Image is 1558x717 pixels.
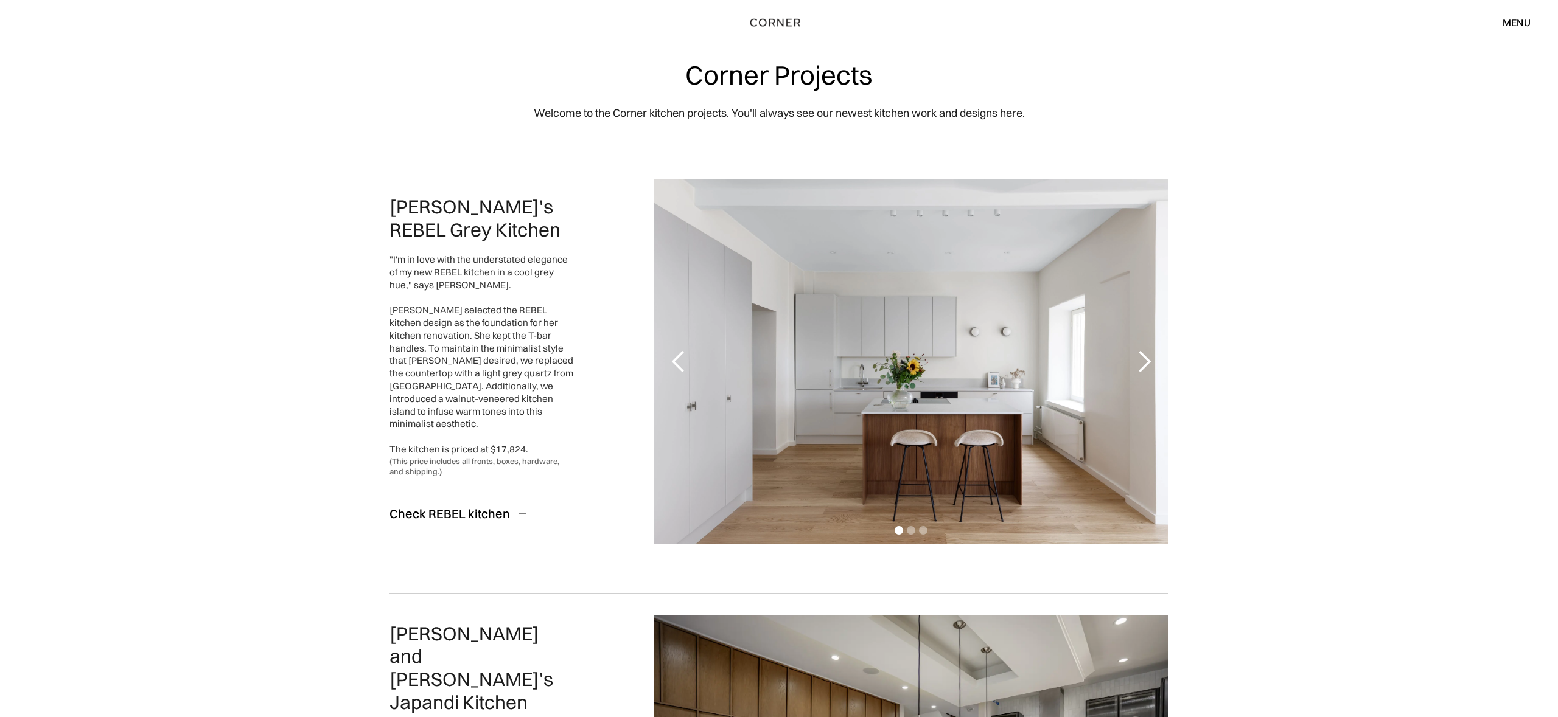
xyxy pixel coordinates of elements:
[389,622,573,714] h2: [PERSON_NAME] and [PERSON_NAME]'s Japandi Kitchen
[654,179,1168,544] div: carousel
[654,179,703,544] div: previous slide
[1120,179,1168,544] div: next slide
[907,526,915,535] div: Show slide 2 of 3
[534,105,1025,121] p: Welcome to the Corner kitchen projects. You'll always see our newest kitchen work and designs here.
[389,195,573,241] h2: [PERSON_NAME]'s REBEL Grey Kitchen
[389,456,573,477] div: (This price includes all fronts, boxes, hardware, and shipping.)
[654,179,1168,544] div: 1 of 3
[685,61,873,89] h1: Corner Projects
[389,499,573,528] a: Check REBEL kitchen
[1503,18,1531,27] div: menu
[1490,12,1531,33] div: menu
[389,254,573,456] div: "I'm in love with the understated elegance of my new REBEL kitchen in a cool grey hue," says [PER...
[895,526,903,535] div: Show slide 1 of 3
[919,526,927,535] div: Show slide 3 of 3
[389,505,510,522] div: Check REBEL kitchen
[725,15,833,30] a: home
